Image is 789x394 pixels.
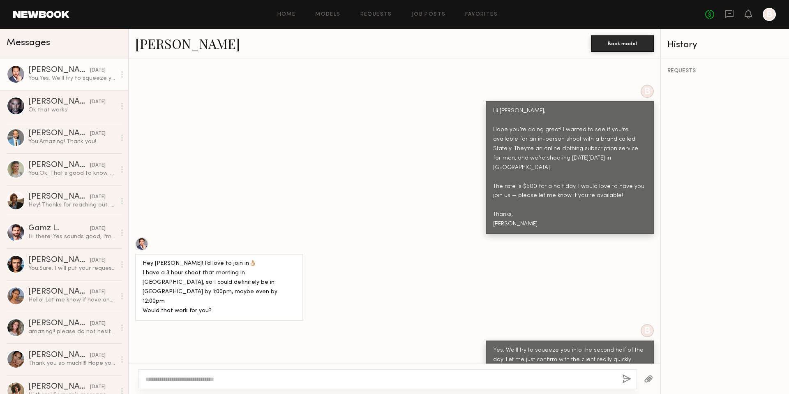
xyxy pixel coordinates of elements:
[135,35,240,52] a: [PERSON_NAME]
[90,352,106,359] div: [DATE]
[28,130,90,138] div: [PERSON_NAME]
[90,257,106,264] div: [DATE]
[90,320,106,328] div: [DATE]
[28,74,116,82] div: You: Yes. We'll try to squeeze you into the second half of the day. Let me just confirm with the ...
[28,169,116,177] div: You: Ok. That's good to know. Let's connect when you get back in town. Have a safe trip!
[763,8,776,21] a: B
[28,359,116,367] div: Thank you so much!!!! Hope you had a great shoot!
[143,259,296,316] div: Hey [PERSON_NAME]! I’d love to join in👌🏼 I have a 3 hour shoot that morning in [GEOGRAPHIC_DATA],...
[28,320,90,328] div: [PERSON_NAME]
[315,12,340,17] a: Models
[28,328,116,336] div: amazing!! please do not hesitate to reach out for future projects! you were so great to work with
[28,66,90,74] div: [PERSON_NAME]
[28,351,90,359] div: [PERSON_NAME]
[465,12,498,17] a: Favorites
[667,40,782,50] div: History
[28,98,90,106] div: [PERSON_NAME]
[28,201,116,209] div: Hey! Thanks for reaching out. Sounds fun. What would be the terms/usage?
[667,68,782,74] div: REQUESTS
[591,35,654,52] button: Book model
[277,12,296,17] a: Home
[28,193,90,201] div: [PERSON_NAME]
[28,264,116,272] div: You: Sure. I will put your request in the notes.
[28,233,116,241] div: Hi there! Yes sounds good, I’m available 10/13 to 10/15, let me know if you have any questions!
[28,383,90,391] div: [PERSON_NAME]
[591,39,654,46] a: Book model
[90,193,106,201] div: [DATE]
[28,225,90,233] div: Gamz L.
[28,106,116,114] div: Ok that works!
[90,225,106,233] div: [DATE]
[493,346,646,365] div: Yes. We'll try to squeeze you into the second half of the day. Let me just confirm with the clien...
[28,138,116,146] div: You: Amazing! Thank you!
[90,162,106,169] div: [DATE]
[28,288,90,296] div: [PERSON_NAME]
[7,38,50,48] span: Messages
[28,161,90,169] div: [PERSON_NAME]
[90,130,106,138] div: [DATE]
[90,383,106,391] div: [DATE]
[360,12,392,17] a: Requests
[90,67,106,74] div: [DATE]
[90,288,106,296] div: [DATE]
[412,12,446,17] a: Job Posts
[28,296,116,304] div: Hello! Let me know if have any other clients coming up
[493,107,646,229] div: Hi [PERSON_NAME], Hope you’re doing great! I wanted to see if you’re available for an in-person s...
[28,256,90,264] div: [PERSON_NAME]
[90,98,106,106] div: [DATE]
